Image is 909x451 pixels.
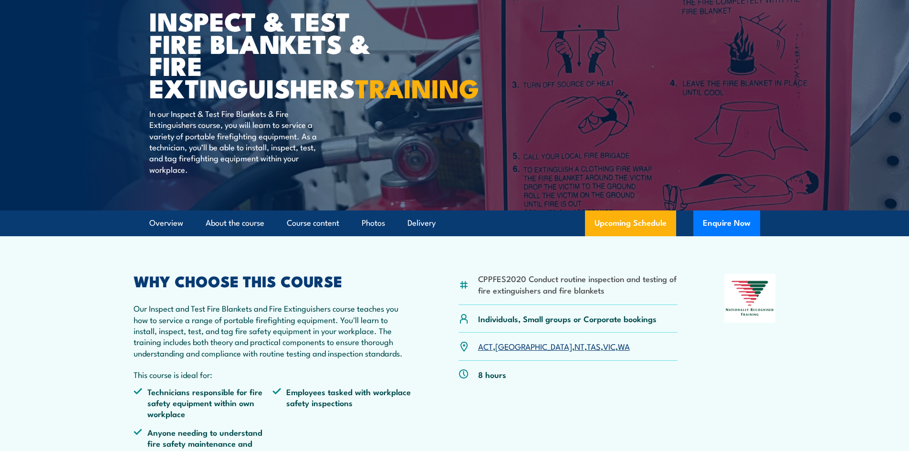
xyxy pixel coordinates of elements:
[478,313,657,324] p: Individuals, Small groups or Corporate bookings
[575,340,585,352] a: NT
[407,210,436,236] a: Delivery
[693,210,760,236] button: Enquire Now
[724,274,776,323] img: Nationally Recognised Training logo.
[587,340,601,352] a: TAS
[149,210,183,236] a: Overview
[287,210,339,236] a: Course content
[618,340,630,352] a: WA
[206,210,264,236] a: About the course
[149,108,324,175] p: In our Inspect & Test Fire Blankets & Fire Extinguishers course, you will learn to service a vari...
[478,273,678,295] li: CPPFES2020 Conduct routine inspection and testing of fire extinguishers and fire blankets
[495,340,572,352] a: [GEOGRAPHIC_DATA]
[355,67,479,107] strong: TRAINING
[149,10,385,99] h1: Inspect & Test Fire Blankets & Fire Extinguishers
[478,340,493,352] a: ACT
[362,210,385,236] a: Photos
[134,386,273,420] li: Technicians responsible for fire safety equipment within own workplace
[134,274,412,287] h2: WHY CHOOSE THIS COURSE
[134,369,412,380] p: This course is ideal for:
[478,341,630,352] p: , , , , ,
[603,340,616,352] a: VIC
[478,369,506,380] p: 8 hours
[134,303,412,358] p: Our Inspect and Test Fire Blankets and Fire Extinguishers course teaches you how to service a ran...
[585,210,676,236] a: Upcoming Schedule
[272,386,412,420] li: Employees tasked with workplace safety inspections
